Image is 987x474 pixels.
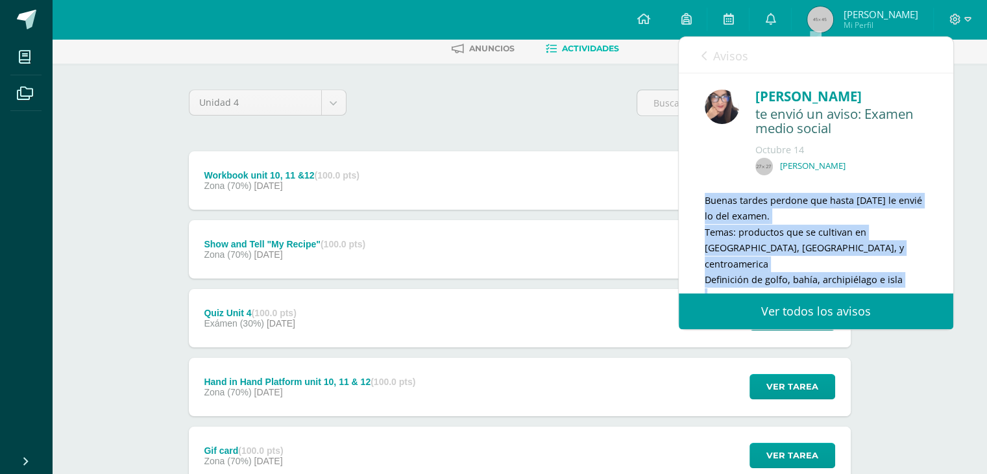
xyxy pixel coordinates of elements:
[254,249,282,260] span: [DATE]
[315,170,359,181] strong: (100.0 pts)
[204,387,251,397] span: Zona (70%)
[254,456,282,466] span: [DATE]
[321,239,365,249] strong: (100.0 pts)
[254,181,282,191] span: [DATE]
[371,377,415,387] strong: (100.0 pts)
[267,318,295,329] span: [DATE]
[189,90,346,115] a: Unidad 4
[204,377,415,387] div: Hand in Hand Platform unit 10, 11 & 12
[705,90,739,124] img: dab8270d2255122c41be99ee47be8148.png
[252,308,297,318] strong: (100.0 pts)
[199,90,311,115] span: Unidad 4
[755,106,927,137] div: te envió un aviso: Examen medio social
[204,249,251,260] span: Zona (70%)
[562,44,619,53] span: Actividades
[749,443,835,468] button: Ver tarea
[766,375,818,399] span: Ver tarea
[807,6,833,32] img: 45x45
[204,445,283,456] div: Gif card
[204,308,296,318] div: Quiz Unit 4
[452,38,515,59] a: Anuncios
[204,318,264,329] span: Exámen (30%)
[238,445,283,456] strong: (100.0 pts)
[637,90,849,116] input: Busca la actividad aquí...
[679,293,953,329] a: Ver todos los avisos
[843,8,918,21] span: [PERSON_NAME]
[843,19,918,31] span: Mi Perfil
[204,239,365,249] div: Show and Tell "My Recipe"
[755,158,773,175] img: 27x27
[749,374,835,399] button: Ver tarea
[204,181,251,191] span: Zona (70%)
[766,443,818,468] span: Ver tarea
[469,44,515,53] span: Anuncios
[780,160,846,171] p: [PERSON_NAME]
[204,456,251,466] span: Zona (70%)
[254,387,282,397] span: [DATE]
[755,86,927,106] div: [PERSON_NAME]
[713,48,748,64] span: Avisos
[204,170,359,181] div: Workbook unit 10, 11 &12
[546,38,619,59] a: Actividades
[755,143,927,156] div: Octubre 14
